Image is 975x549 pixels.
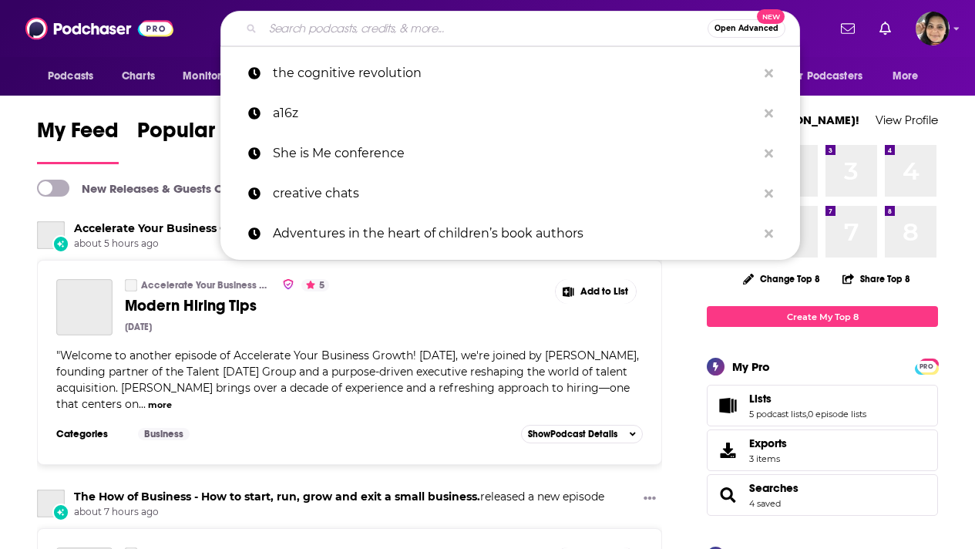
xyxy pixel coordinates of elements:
a: The How of Business - How to start, run, grow and exit a small business. [74,490,480,504]
img: Podchaser - Follow, Share and Rate Podcasts [25,14,173,43]
span: Exports [712,440,743,461]
a: The How of Business - How to start, run, grow and exit a small business. [37,490,65,517]
button: Open AdvancedNew [708,19,785,38]
span: Lists [707,385,938,426]
div: New Episode [52,235,69,252]
button: more [148,399,172,412]
button: Change Top 8 [734,269,829,288]
a: the cognitive revolution [220,53,800,93]
button: open menu [172,62,257,91]
span: More [893,66,919,87]
span: Searches [707,474,938,516]
a: Business [138,428,190,440]
span: Logged in as shelbyjanner [916,12,950,45]
button: ShowPodcast Details [521,425,643,443]
a: Accelerate Your Business Growth [74,221,262,235]
a: Charts [112,62,164,91]
a: New Releases & Guests Only [37,180,240,197]
a: Searches [749,481,798,495]
h3: released a new episode [74,490,604,504]
span: Modern Hiring Tips [125,296,257,315]
span: Monitoring [183,66,237,87]
img: User Profile [916,12,950,45]
button: Show More Button [556,279,636,304]
div: New Episode [52,504,69,520]
button: open menu [778,62,885,91]
a: creative chats [220,173,800,214]
span: PRO [917,361,936,372]
a: Accelerate Your Business Growth [125,279,137,291]
a: View Profile [876,113,938,127]
div: [DATE] [125,322,152,332]
span: ... [139,397,146,411]
a: Exports [707,429,938,471]
img: verified Badge [282,278,294,291]
p: She is Me conference [273,133,757,173]
span: Podcasts [48,66,93,87]
a: 5 podcast lists [749,409,806,419]
a: Popular Feed [137,117,268,164]
span: 3 items [749,453,787,464]
span: Lists [749,392,772,406]
a: a16z [220,93,800,133]
a: Modern Hiring Tips [125,296,489,315]
span: about 7 hours ago [74,506,604,519]
div: Search podcasts, credits, & more... [220,11,800,46]
span: , [806,409,808,419]
h3: released a new episode [74,221,386,236]
a: Lists [749,392,866,406]
div: My Pro [732,359,770,374]
input: Search podcasts, credits, & more... [263,16,708,41]
button: open menu [37,62,113,91]
span: My Feed [37,117,119,153]
span: Popular Feed [137,117,268,153]
a: PRO [917,360,936,372]
button: open menu [882,62,938,91]
button: Show profile menu [916,12,950,45]
span: " [56,349,639,411]
a: Modern Hiring Tips [56,279,113,335]
span: about 5 hours ago [74,237,386,251]
span: Show Podcast Details [528,429,617,440]
a: Show notifications dropdown [835,15,861,42]
p: the cognitive revolution [273,53,757,93]
p: creative chats [273,173,757,214]
button: Show More Button [637,490,662,509]
span: New [757,9,785,24]
button: Share Top 8 [842,264,911,294]
a: Accelerate Your Business Growth [141,279,268,291]
button: 5 [301,279,329,291]
a: She is Me conference [220,133,800,173]
a: Show notifications dropdown [873,15,897,42]
a: 0 episode lists [808,409,866,419]
a: Searches [712,484,743,506]
span: Add to List [580,286,628,298]
a: Create My Top 8 [707,306,938,327]
span: Charts [122,66,155,87]
span: Exports [749,436,787,450]
span: Open Advanced [714,25,778,32]
a: Accelerate Your Business Growth [37,221,65,249]
span: Welcome to another episode of Accelerate Your Business Growth! [DATE], we're joined by [PERSON_NA... [56,349,639,411]
a: 4 saved [749,498,781,509]
h3: Categories [56,428,126,440]
a: Lists [712,395,743,416]
span: For Podcasters [788,66,862,87]
p: a16z [273,93,757,133]
p: Adventures in the heart of children’s book authors [273,214,757,254]
a: Adventures in the heart of children’s book authors [220,214,800,254]
a: My Feed [37,117,119,164]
